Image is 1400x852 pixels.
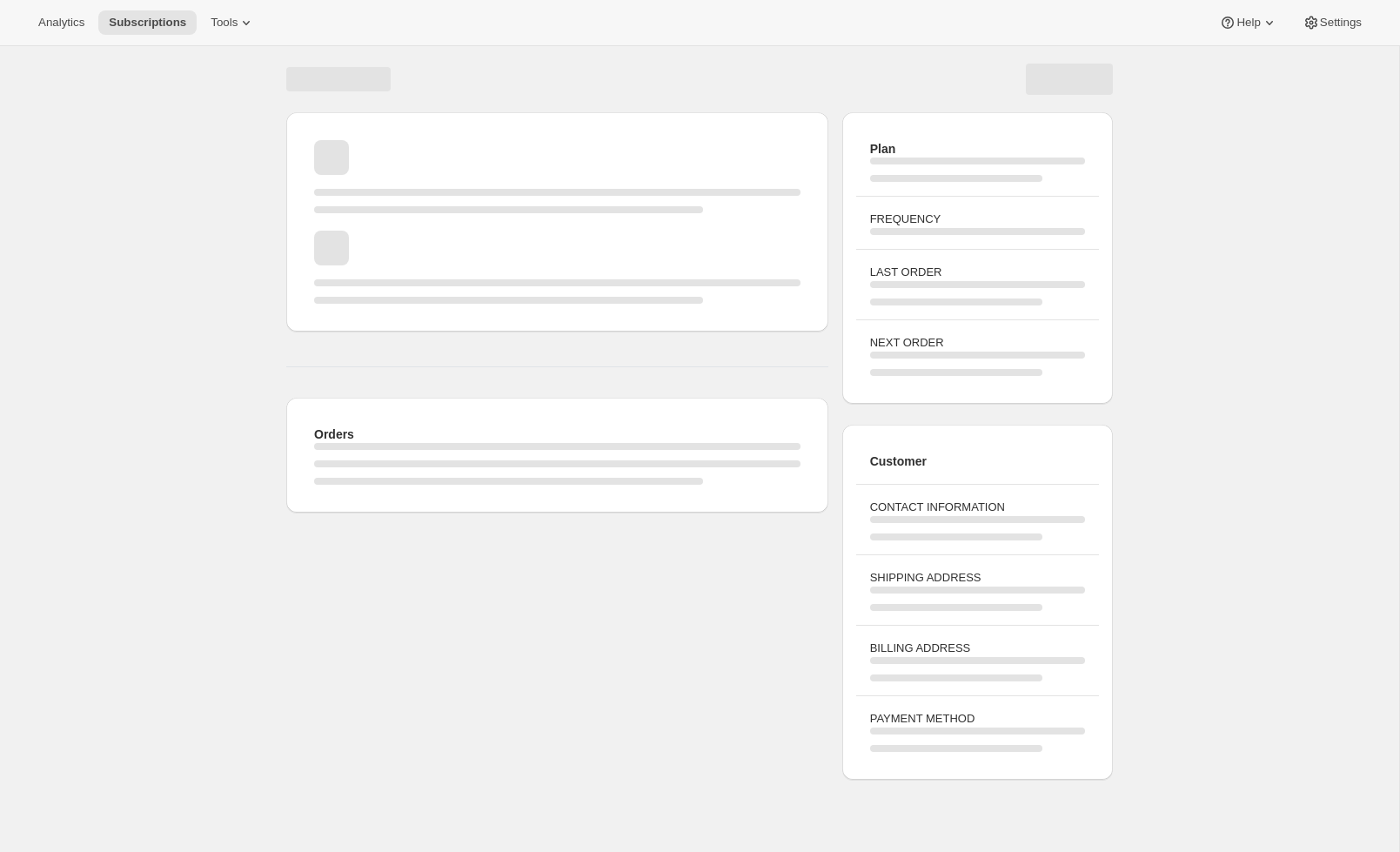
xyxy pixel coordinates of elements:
h2: Customer [870,453,1085,470]
h2: Plan [870,140,1085,158]
h3: SHIPPING ADDRESS [870,569,1085,587]
span: Analytics [38,16,84,30]
button: Analytics [28,10,95,35]
span: Help [1236,16,1260,30]
span: Tools [211,16,238,30]
h3: PAYMENT METHOD [870,710,1085,728]
h3: CONTACT INFORMATION [870,499,1085,516]
button: Settings [1292,10,1372,35]
h3: FREQUENCY [870,211,1085,228]
h3: NEXT ORDER [870,334,1085,352]
span: Subscriptions [109,16,186,30]
h2: Orders [314,426,800,443]
div: Page loading [265,46,1134,787]
button: Subscriptions [98,10,197,35]
button: Help [1209,10,1288,35]
button: Tools [200,10,265,35]
span: Settings [1320,16,1362,30]
h3: BILLING ADDRESS [870,640,1085,657]
h3: LAST ORDER [870,264,1085,281]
